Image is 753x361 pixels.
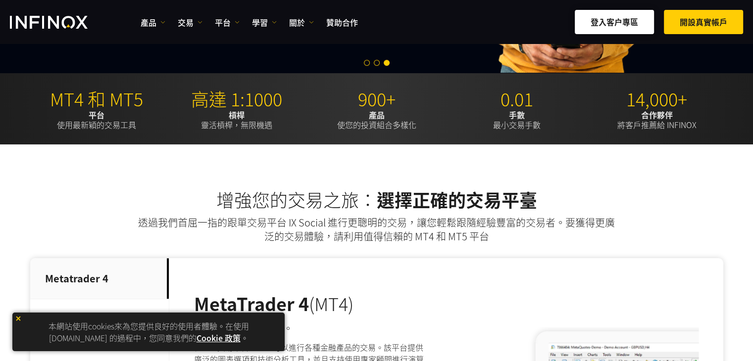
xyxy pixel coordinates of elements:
[509,109,525,121] strong: 手數
[451,110,583,130] p: 最小交易手數
[451,88,583,110] p: 0.01
[591,110,723,130] p: 將客戶推薦給 INFINOX
[326,16,358,28] a: 贊助合作
[641,109,673,121] strong: 合作夥伴
[89,109,104,121] strong: 平台
[30,189,723,211] h2: 增強您的交易之旅：
[30,299,169,340] p: Metatrader 5
[310,88,443,110] p: 900+
[170,110,303,130] p: 靈活槓桿，無限機遇
[215,16,240,28] a: 平台
[141,16,165,28] a: 產品
[377,186,537,212] strong: 選擇正確的交易平臺
[30,258,169,299] p: Metatrader 4
[197,332,241,344] a: Cookie 政策
[310,110,443,130] p: 使您的投資組合多樣化
[194,321,430,335] h4: 深受全球投資者歡迎。
[170,88,303,110] p: 高達 1:1000
[364,60,370,66] span: Go to slide 1
[289,16,314,28] a: 關於
[137,216,617,243] p: 透過我們首屈一指的跟單交易平台 IX Social 進行更聰明的交易，讓您輕鬆跟隨經驗豐富的交易者。要獲得更廣泛的交易體驗，請利用值得信賴的 MT4 和 MT5 平台
[374,60,380,66] span: Go to slide 2
[591,88,723,110] p: 14,000+
[178,16,202,28] a: 交易
[17,317,280,346] p: 本網站使用cookies來為您提供良好的使用者體驗。在使用 [DOMAIN_NAME] 的過程中，您同意我們的 。
[369,109,385,121] strong: 產品
[194,293,430,315] h3: (MT4)
[30,110,163,130] p: 使用最新穎的交易工具
[575,10,654,34] a: 登入客户專區
[229,109,245,121] strong: 槓桿
[252,16,277,28] a: 學習
[384,60,390,66] span: Go to slide 3
[194,290,309,316] strong: MetaTrader 4
[664,10,743,34] a: 開設真實帳戶
[10,16,111,29] a: INFINOX Logo
[30,88,163,110] p: MT4 和 MT5
[15,315,22,322] img: yellow close icon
